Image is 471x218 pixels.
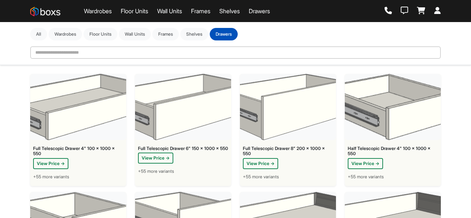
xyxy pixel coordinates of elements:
[249,7,270,15] a: Drawers
[157,7,182,15] a: Wall Units
[138,168,174,175] span: +55 more variants
[180,28,208,40] button: Shelves
[434,7,441,15] a: Login
[49,28,82,40] button: Wardrobes
[348,174,384,180] span: +55 more variants
[152,28,179,40] button: Frames
[135,74,231,186] a: Full Telescopic Drawer 6" 150 x 1000 x 550Full Telescopic Drawer 6" 150 x 1000 x 550View Price →+...
[138,153,173,164] button: View Price →
[135,74,231,140] img: Full Telescopic Drawer 6" 150 x 1000 x 550
[30,74,126,186] a: Full Telescopic Drawer 4" 100 x 1000 x 550Full Telescopic Drawer 4" 100 x 1000 x 550View Price →+...
[191,7,210,15] a: Frames
[345,74,441,140] img: Half Telescopic Drawer 4" 100 x 1000 x 550
[240,74,336,140] img: Full Telescopic Drawer 8" 200 x 1000 x 550
[30,7,60,16] img: Boxs Store logo
[219,7,240,15] a: Shelves
[84,7,112,15] a: Wardrobes
[348,158,383,169] button: View Price →
[240,74,336,186] a: Full Telescopic Drawer 8" 200 x 1000 x 550Full Telescopic Drawer 8" 200 x 1000 x 550View Price →+...
[210,28,238,40] button: Drawers
[30,28,47,40] button: All
[243,174,279,180] span: +55 more variants
[121,7,148,15] a: Floor Units
[345,74,441,186] a: Half Telescopic Drawer 4" 100 x 1000 x 550Half Telescopic Drawer 4" 100 x 1000 x 550View Price →+...
[84,28,117,40] button: Floor Units
[33,146,123,157] div: Full Telescopic Drawer 4" 100 x 1000 x 550
[348,146,438,157] div: Half Telescopic Drawer 4" 100 x 1000 x 550
[243,146,333,157] div: Full Telescopic Drawer 8" 200 x 1000 x 550
[243,158,278,169] button: View Price →
[138,146,228,151] div: Full Telescopic Drawer 6" 150 x 1000 x 550
[30,74,126,140] img: Full Telescopic Drawer 4" 100 x 1000 x 550
[119,28,151,40] button: Wall Units
[33,158,68,169] button: View Price →
[33,174,69,180] span: +55 more variants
